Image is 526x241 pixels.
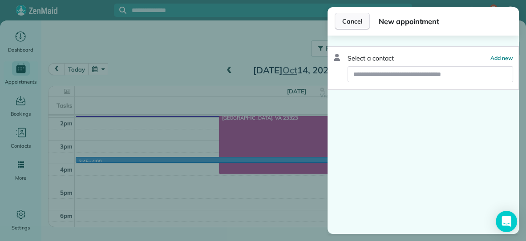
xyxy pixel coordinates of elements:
span: Cancel [342,17,362,26]
button: Add new [490,54,513,63]
span: Add new [490,55,513,61]
div: Open Intercom Messenger [496,211,517,232]
span: Select a contact [348,54,393,63]
span: New appointment [379,16,512,27]
button: Cancel [335,13,370,30]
